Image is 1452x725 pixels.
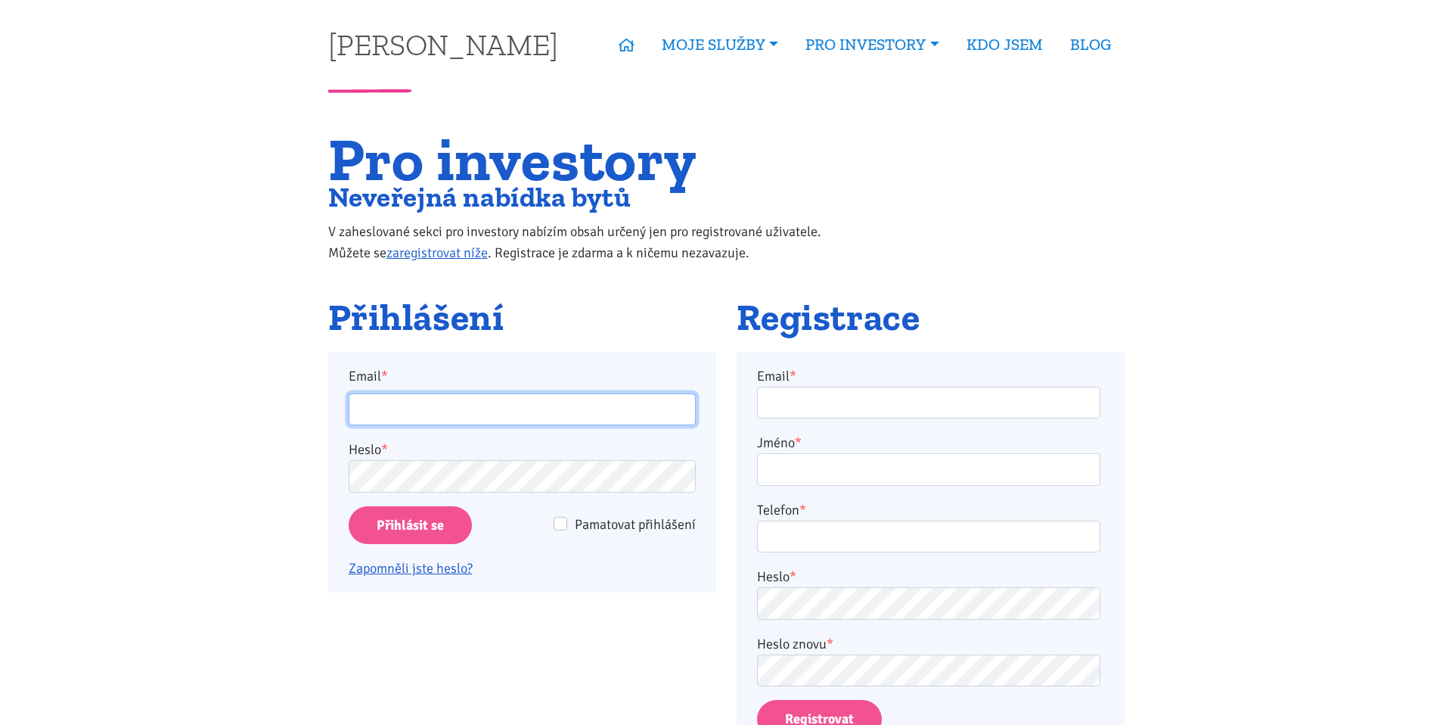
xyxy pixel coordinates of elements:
label: Jméno [757,432,802,453]
a: PRO INVESTORY [792,27,952,62]
label: Telefon [757,499,806,521]
abbr: required [790,568,796,585]
abbr: required [795,434,802,451]
a: KDO JSEM [953,27,1056,62]
input: Přihlásit se [349,506,472,545]
a: MOJE SLUŽBY [648,27,792,62]
abbr: required [790,368,796,384]
label: Email [338,366,706,387]
h2: Registrace [737,297,1125,338]
h2: Přihlášení [328,297,716,338]
abbr: required [799,502,806,518]
label: Heslo [757,566,796,587]
label: Heslo znovu [757,633,833,655]
abbr: required [827,636,833,652]
label: Email [757,366,796,387]
p: V zaheslované sekci pro investory nabízím obsah určený jen pro registrované uživatele. Můžete se ... [328,221,852,263]
a: [PERSON_NAME] [328,30,558,59]
label: Heslo [349,439,388,460]
a: Zapomněli jste heslo? [349,560,473,577]
a: BLOG [1056,27,1125,62]
span: Pamatovat přihlášení [575,516,696,533]
h1: Pro investory [328,134,852,185]
h2: Neveřejná nabídka bytů [328,185,852,210]
a: zaregistrovat níže [386,244,488,261]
